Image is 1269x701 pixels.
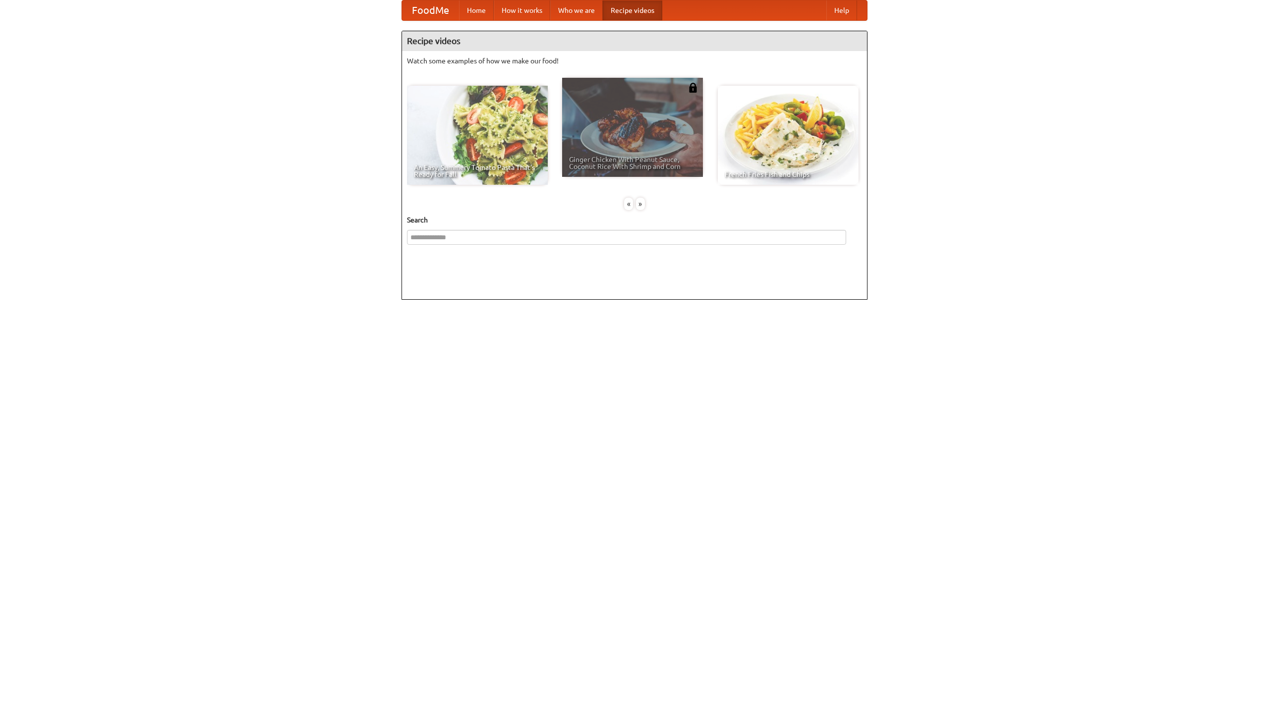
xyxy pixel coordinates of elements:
[636,198,645,210] div: »
[407,56,862,66] p: Watch some examples of how we make our food!
[550,0,603,20] a: Who we are
[407,86,548,185] a: An Easy, Summery Tomato Pasta That's Ready for Fall
[624,198,633,210] div: «
[826,0,857,20] a: Help
[688,83,698,93] img: 483408.png
[725,171,852,178] span: French Fries Fish and Chips
[407,215,862,225] h5: Search
[402,31,867,51] h4: Recipe videos
[603,0,662,20] a: Recipe videos
[414,164,541,178] span: An Easy, Summery Tomato Pasta That's Ready for Fall
[494,0,550,20] a: How it works
[718,86,859,185] a: French Fries Fish and Chips
[459,0,494,20] a: Home
[402,0,459,20] a: FoodMe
